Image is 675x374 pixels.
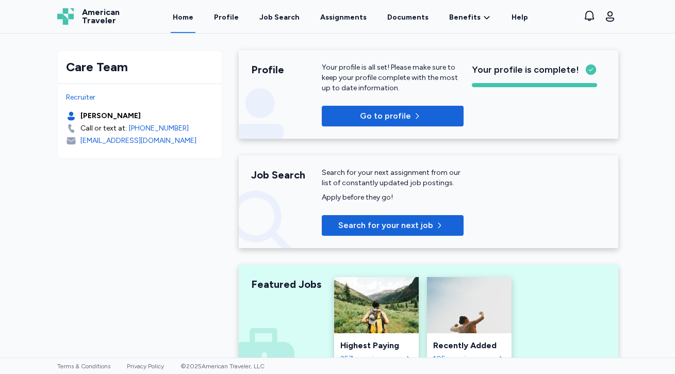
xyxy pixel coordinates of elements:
div: Recruiter [66,92,213,103]
p: Go to profile [360,110,411,122]
a: Benefits [449,12,491,23]
div: Job Search [259,12,300,23]
span: American Traveler [82,8,120,25]
a: [PHONE_NUMBER] [129,123,189,134]
img: Logo [57,8,74,25]
span: Search for your next job [338,219,433,232]
span: © 2025 American Traveler, LLC [180,363,265,370]
div: Profile [251,62,322,77]
button: Go to profile [322,106,464,126]
div: [EMAIL_ADDRESS][DOMAIN_NAME] [80,136,196,146]
a: Privacy Policy [127,363,164,370]
a: Recently AddedRecently Added105 openings [427,277,512,370]
a: Home [171,1,195,33]
div: Search for your next assignment from our list of constantly updated job postings. [322,168,464,188]
button: Search for your next job [322,215,464,236]
div: 257 openings [340,354,402,364]
div: Job Search [251,168,322,182]
div: Care Team [66,59,213,75]
div: [PERSON_NAME] [80,111,141,121]
a: Terms & Conditions [57,363,110,370]
div: Featured Jobs [251,277,322,291]
p: Your profile is all set! Please make sure to keep your profile complete with the most up to date ... [322,62,464,93]
div: 105 openings [433,354,495,364]
img: Recently Added [427,277,512,333]
span: Benefits [449,12,481,23]
a: Highest PayingHighest Paying257 openings [334,277,419,370]
div: Apply before they go! [322,192,464,203]
div: Call or text at: [80,123,127,134]
span: Your profile is complete! [472,62,579,77]
div: Highest Paying [340,339,413,352]
img: Highest Paying [334,277,419,333]
div: Recently Added [433,339,505,352]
